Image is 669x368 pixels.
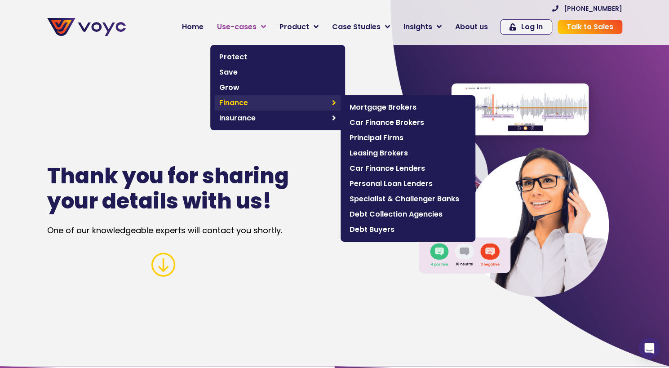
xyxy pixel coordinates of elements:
img: Home Page Image-min (2) [384,71,609,297]
a: Finance [215,95,341,111]
a: Save [215,65,341,80]
span: Save [219,67,336,78]
span: Log In [521,23,543,31]
a: Debt Collection Agencies [345,207,471,222]
span: Home [182,22,204,32]
span: Grow [219,82,336,93]
a: Protect [215,49,341,65]
span: Case Studies [332,22,381,32]
a: Mortgage Brokers [345,100,471,115]
a: Debt Buyers [345,222,471,237]
span: Specialist & Challenger Banks [350,194,466,204]
span: Car Finance Lenders [350,163,466,174]
a: Principal Firms [345,130,471,146]
a: Specialist & Challenger Banks [345,191,471,207]
span: Debt Buyers [350,224,466,235]
h1: Thank you for sharing your details with us! [47,164,303,214]
a: Grow [215,80,341,95]
a: Leasing Brokers [345,146,471,161]
a: Talk to Sales [558,20,622,34]
a: Car Finance Brokers [345,115,471,130]
span: Finance [219,98,328,108]
a: Personal Loan Lenders [345,176,471,191]
span: Use-cases [217,22,257,32]
span: Protect [219,52,336,62]
a: Home [175,18,210,36]
a: Insurance [215,111,341,126]
span: About us [455,22,488,32]
span: Debt Collection Agencies [350,209,466,220]
a: Log In [500,19,552,35]
a: Car Finance Lenders [345,161,471,176]
span: Mortgage Brokers [350,102,466,113]
span: Insurance [219,113,328,124]
span: Product [279,22,309,32]
span: Personal Loan Lenders [350,178,466,189]
img: voyc-full-logo [47,18,126,36]
span: Car Finance Brokers [350,117,466,128]
a: About us [448,18,495,36]
a: Use-cases [210,18,273,36]
a: [PHONE_NUMBER] [552,5,622,12]
a: Product [273,18,325,36]
span: Insights [403,22,432,32]
span: Leasing Brokers [350,148,466,159]
span: [PHONE_NUMBER] [564,5,622,12]
a: Case Studies [325,18,397,36]
span: Principal Firms [350,133,466,143]
span: Talk to Sales [567,23,613,31]
p: One of our knowledgeable experts will contact you shortly. [47,224,345,236]
a: Insights [397,18,448,36]
div: Open Intercom Messenger [638,337,660,359]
